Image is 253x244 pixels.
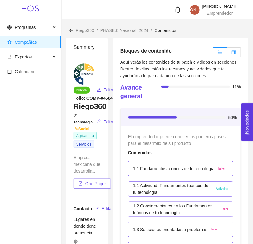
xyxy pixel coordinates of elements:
[78,181,83,186] span: file-pdf
[74,38,101,56] div: Summary
[74,206,92,211] span: Contacto
[7,70,12,74] span: calendar
[103,86,115,93] span: Editar
[74,132,97,139] span: Agricultura
[133,226,207,233] p: 1.3 Soluciones orientadas a problemas
[102,205,113,212] span: Editar
[74,87,90,94] span: Nueva
[74,179,111,189] button: file-pdfOne Pager
[97,88,101,93] span: edit
[74,102,115,111] h3: Riego360
[7,40,12,44] span: star
[120,60,238,78] span: Aquí verás los contenidos de tu batch divididos en secciones. Dentro de ellas están los recursos ...
[96,85,115,95] button: editEditar
[177,5,212,15] span: [PERSON_NAME]
[216,186,228,191] span: Actividad
[74,113,94,131] span: Tecnología
[218,166,225,171] span: Taller
[97,119,101,124] span: edit
[232,50,236,54] span: table
[95,206,99,211] span: edit
[155,28,176,33] span: Contenidos
[95,204,114,214] button: editEditar
[100,28,148,33] span: PHASE.0 Nacional: 2024
[7,25,12,30] span: global
[128,150,152,155] strong: Contenidos
[133,182,213,196] p: 1.1 Actividad: Fundamentos teóricos de tu tecnología
[74,141,94,148] span: Servicios
[15,40,37,45] span: Compañías
[96,117,115,127] button: editEditar
[74,127,89,131] span: Social
[15,54,32,59] span: Expertos
[232,85,241,89] span: 11%
[74,113,77,117] span: api
[133,165,215,172] p: 1.1 Fundamentos teóricos de tu tecnología
[15,69,36,74] span: Calendario
[74,154,101,174] div: Empresa mexicana que desarrolla sistemas inteligentes [PERSON_NAME] agrícola con sensores, automa...
[202,4,238,9] span: [PERSON_NAME]
[69,28,73,33] span: arrow-left
[76,28,94,33] span: Riego360
[128,134,227,146] span: El emprendedor puede conocer los primeros pasos para el desarrollo de su producto
[207,11,233,16] span: Emprendedor
[218,50,222,54] span: unordered-list
[228,115,237,120] span: 50%
[133,202,218,216] p: 1.2 Consideraciones en los Fundamentos teóricos de tu tecnología
[175,6,181,13] span: bell
[97,28,98,33] span: /
[85,180,106,187] span: One Pager
[151,28,152,33] span: /
[74,240,78,244] span: environment
[211,227,218,232] span: Taller
[120,47,172,55] h5: Bloques de contenido
[74,63,95,85] img: 1755392480670-WhatsApp%20Image%202025-08-16%20at%207.00.43%20PM.jpeg
[74,96,113,101] strong: Folio: COMP-04584
[75,127,78,130] span: team
[74,217,96,235] span: Lugares en donde tiene presencia
[120,83,154,100] h4: Avance general
[241,103,253,141] button: Open Feedback Widget
[103,118,115,125] span: Editar
[7,55,12,59] span: book
[221,207,228,212] span: Taller
[15,25,36,30] span: Programas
